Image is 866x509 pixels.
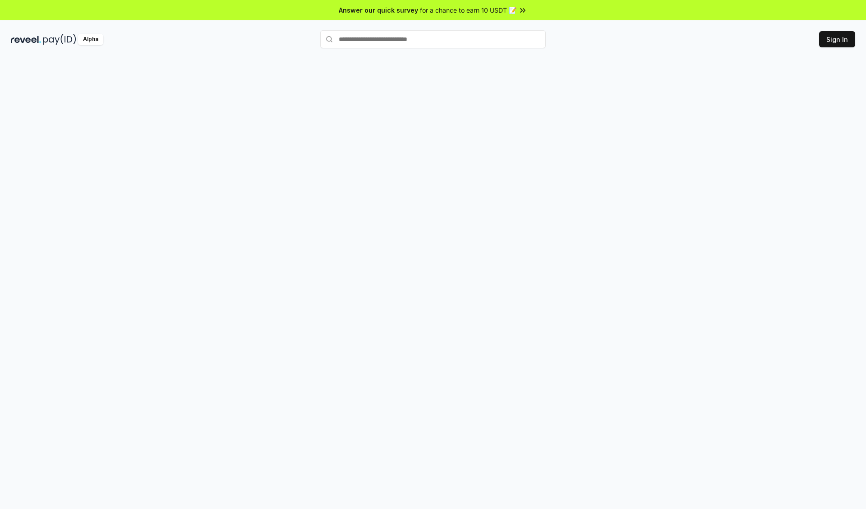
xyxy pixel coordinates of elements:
span: Answer our quick survey [339,5,418,15]
img: pay_id [43,34,76,45]
span: for a chance to earn 10 USDT 📝 [420,5,516,15]
button: Sign In [819,31,855,47]
div: Alpha [78,34,103,45]
img: reveel_dark [11,34,41,45]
